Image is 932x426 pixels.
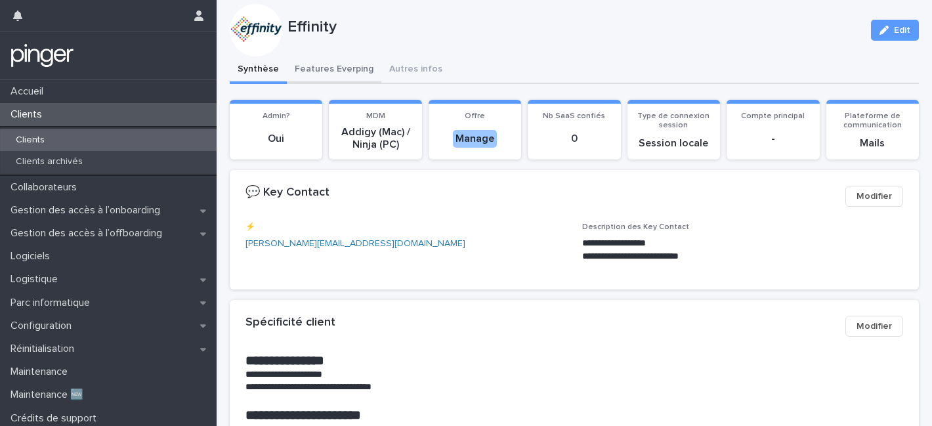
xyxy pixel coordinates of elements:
p: Logistique [5,273,68,286]
p: Réinitialisation [5,343,85,355]
span: Modifier [857,320,892,333]
p: 0 [536,133,612,145]
span: Plateforme de communication [843,112,902,129]
p: Clients [5,108,53,121]
p: Parc informatique [5,297,100,309]
a: [PERSON_NAME][EMAIL_ADDRESS][DOMAIN_NAME] [245,239,465,248]
p: Logiciels [5,250,60,263]
span: Admin? [263,112,290,120]
h2: Spécificité client [245,316,335,330]
p: Maintenance [5,366,78,378]
p: Effinity [287,18,860,37]
button: Autres infos [381,56,450,84]
p: Gestion des accès à l’onboarding [5,204,171,217]
h2: 💬 Key Contact [245,186,329,200]
p: Accueil [5,85,54,98]
div: Manage [453,130,497,148]
p: Addigy (Mac) / Ninja (PC) [337,126,413,151]
span: Edit [894,26,910,35]
button: Synthèse [230,56,287,84]
span: MDM [366,112,385,120]
button: Edit [871,20,919,41]
span: Modifier [857,190,892,203]
button: Modifier [845,316,903,337]
p: Oui [238,133,314,145]
span: Offre [465,112,485,120]
img: mTgBEunGTSyRkCgitkcU [11,43,74,69]
button: Modifier [845,186,903,207]
p: Clients archivés [5,156,93,167]
span: Compte principal [741,112,805,120]
button: Features Everping [287,56,381,84]
span: Nb SaaS confiés [543,112,605,120]
p: Mails [834,137,911,150]
span: Description des Key Contact [582,223,689,231]
p: Crédits de support [5,412,107,425]
span: ⚡️ [245,223,255,231]
p: Maintenance 🆕 [5,389,94,401]
p: Collaborateurs [5,181,87,194]
p: Clients [5,135,55,146]
p: Configuration [5,320,82,332]
span: Type de connexion session [637,112,710,129]
p: - [734,133,811,145]
p: Session locale [635,137,712,150]
p: Gestion des accès à l’offboarding [5,227,173,240]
